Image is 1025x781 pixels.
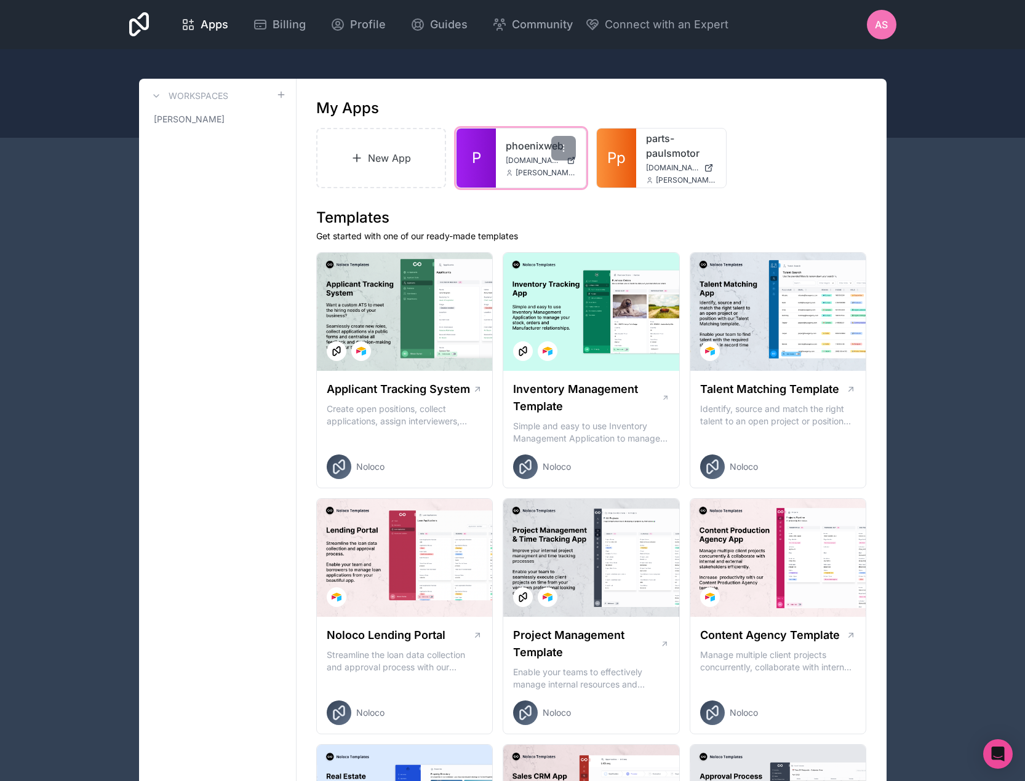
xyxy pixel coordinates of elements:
[154,113,225,125] span: [PERSON_NAME]
[149,89,228,103] a: Workspaces
[506,156,562,165] span: [DOMAIN_NAME]
[327,649,483,673] p: Streamline the loan data collection and approval process with our Lending Portal template.
[316,230,867,242] p: Get started with one of our ready-made templates
[356,346,366,356] img: Airtable Logo
[506,138,576,153] a: phoenixweb
[327,627,445,644] h1: Noloco Lending Portal
[543,707,571,719] span: Noloco
[875,17,888,32] span: AS
[513,381,661,415] h1: Inventory Management Template
[700,649,856,673] p: Manage multiple client projects concurrently, collaborate with internal and external stakeholders...
[543,592,552,602] img: Airtable Logo
[273,16,306,33] span: Billing
[356,707,385,719] span: Noloco
[700,403,856,427] p: Identify, source and match the right talent to an open project or position with our Talent Matchi...
[705,346,715,356] img: Airtable Logo
[506,156,576,165] a: [DOMAIN_NAME]
[730,707,758,719] span: Noloco
[700,627,840,644] h1: Content Agency Template
[430,16,468,33] span: Guides
[472,148,481,168] span: P
[730,461,758,473] span: Noloco
[983,739,1013,769] div: Open Intercom Messenger
[543,461,571,473] span: Noloco
[201,16,228,33] span: Apps
[350,16,386,33] span: Profile
[316,128,447,188] a: New App
[656,175,716,185] span: [PERSON_NAME][EMAIL_ADDRESS][DOMAIN_NAME]
[327,381,470,398] h1: Applicant Tracking System
[543,346,552,356] img: Airtable Logo
[316,98,379,118] h1: My Apps
[646,131,716,161] a: parts-paulsmotor
[243,11,316,38] a: Billing
[401,11,477,38] a: Guides
[516,168,576,178] span: [PERSON_NAME][EMAIL_ADDRESS][DOMAIN_NAME]
[646,163,716,173] a: [DOMAIN_NAME]
[316,208,867,228] h1: Templates
[356,461,385,473] span: Noloco
[700,381,839,398] h1: Talent Matching Template
[646,163,699,173] span: [DOMAIN_NAME]
[321,11,396,38] a: Profile
[149,108,286,130] a: [PERSON_NAME]
[513,627,660,661] h1: Project Management Template
[327,403,483,427] p: Create open positions, collect applications, assign interviewers, centralise candidate feedback a...
[605,16,728,33] span: Connect with an Expert
[607,148,626,168] span: Pp
[482,11,583,38] a: Community
[513,420,669,445] p: Simple and easy to use Inventory Management Application to manage your stock, orders and Manufact...
[585,16,728,33] button: Connect with an Expert
[513,666,669,691] p: Enable your teams to effectively manage internal resources and execute client projects on time.
[332,592,341,602] img: Airtable Logo
[597,129,636,188] a: Pp
[512,16,573,33] span: Community
[169,90,228,102] h3: Workspaces
[171,11,238,38] a: Apps
[705,592,715,602] img: Airtable Logo
[457,129,496,188] a: P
